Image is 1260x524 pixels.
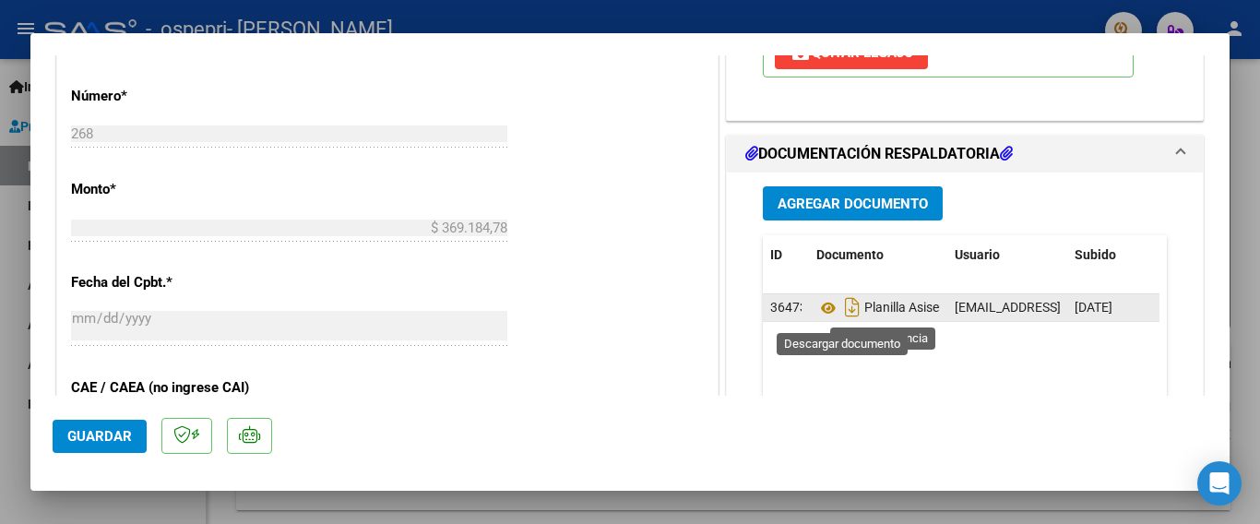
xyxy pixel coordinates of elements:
span: Agregar Documento [778,196,928,212]
h1: DOCUMENTACIÓN RESPALDATORIA [745,143,1013,165]
button: Agregar Documento [763,186,943,220]
div: Open Intercom Messenger [1197,461,1242,506]
span: 36473 [770,300,807,315]
p: Número [71,86,261,107]
button: Guardar [53,420,147,453]
i: Descargar documento [840,292,864,322]
span: Subido [1075,247,1116,262]
span: Quitar Legajo [790,44,913,61]
datatable-header-cell: ID [763,235,809,275]
span: [DATE] [1075,300,1112,315]
datatable-header-cell: Documento [809,235,947,275]
datatable-header-cell: Subido [1067,235,1159,275]
span: ID [770,247,782,262]
p: Fecha del Cpbt. [71,272,261,293]
span: Documento [816,247,884,262]
mat-expansion-panel-header: DOCUMENTACIÓN RESPALDATORIA [727,136,1203,173]
p: Monto [71,179,261,200]
p: CAE / CAEA (no ingrese CAI) [71,377,261,399]
span: Usuario [955,247,1000,262]
datatable-header-cell: Usuario [947,235,1067,275]
span: Guardar [67,428,132,445]
span: Planilla Asisencia [816,301,963,316]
